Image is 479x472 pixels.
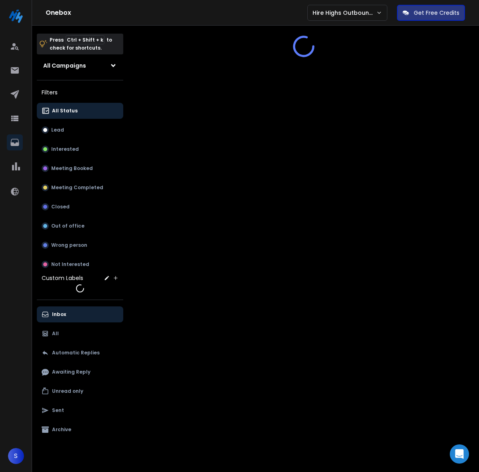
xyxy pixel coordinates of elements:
button: Closed [37,199,123,215]
p: All Status [52,108,78,114]
img: logo [8,8,24,24]
h1: Onebox [46,8,307,18]
button: All [37,326,123,342]
button: Interested [37,141,123,157]
p: Awaiting Reply [52,369,90,375]
p: Press to check for shortcuts. [50,36,112,52]
h3: Filters [37,87,123,98]
h3: Custom Labels [42,274,83,282]
button: Inbox [37,306,123,322]
p: Meeting Completed [51,184,103,191]
p: Wrong person [51,242,87,248]
p: Sent [52,407,64,414]
button: Awaiting Reply [37,364,123,380]
p: Hire Highs Outbound Engine [313,9,376,17]
button: Unread only [37,383,123,399]
p: Inbox [52,311,66,318]
p: Out of office [51,223,84,229]
p: Meeting Booked [51,165,93,172]
button: S [8,448,24,464]
p: Not Interested [51,261,89,268]
div: Open Intercom Messenger [450,444,469,464]
button: All Campaigns [37,58,123,74]
p: Closed [51,204,70,210]
p: Archive [52,426,71,433]
button: Meeting Completed [37,180,123,196]
button: Automatic Replies [37,345,123,361]
p: Automatic Replies [52,350,100,356]
button: Meeting Booked [37,160,123,176]
button: Lead [37,122,123,138]
h1: All Campaigns [43,62,86,70]
span: Ctrl + Shift + k [66,35,104,44]
p: Lead [51,127,64,133]
p: Get Free Credits [414,9,459,17]
p: All [52,330,59,337]
p: Interested [51,146,79,152]
button: Get Free Credits [397,5,465,21]
button: Archive [37,422,123,438]
button: Sent [37,402,123,418]
button: Not Interested [37,256,123,272]
p: Unread only [52,388,83,394]
button: Wrong person [37,237,123,253]
button: All Status [37,103,123,119]
button: Out of office [37,218,123,234]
